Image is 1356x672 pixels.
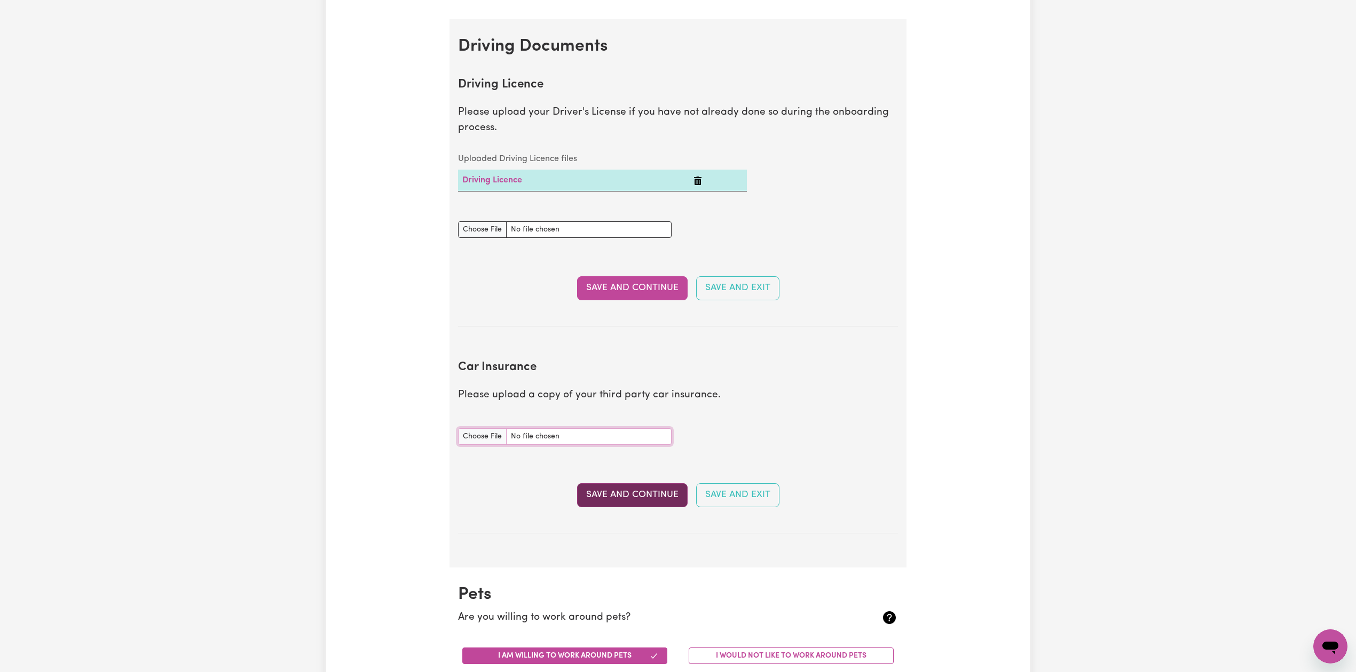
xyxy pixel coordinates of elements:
[577,483,688,507] button: Save and Continue
[1313,629,1347,663] iframe: Button to launch messaging window
[458,585,898,605] h2: Pets
[458,36,898,57] h2: Driving Documents
[458,148,747,170] caption: Uploaded Driving Licence files
[458,610,825,626] p: Are you willing to work around pets?
[693,174,702,187] button: Delete Driving Licence
[696,276,779,300] button: Save and Exit
[458,361,898,375] h2: Car Insurance
[458,388,898,403] p: Please upload a copy of your third party car insurance.
[577,276,688,300] button: Save and Continue
[458,105,898,136] p: Please upload your Driver's License if you have not already done so during the onboarding process.
[458,78,898,92] h2: Driving Licence
[462,647,667,664] button: I am willing to work around pets
[689,647,894,664] button: I would not like to work around pets
[696,483,779,507] button: Save and Exit
[462,176,522,185] a: Driving Licence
